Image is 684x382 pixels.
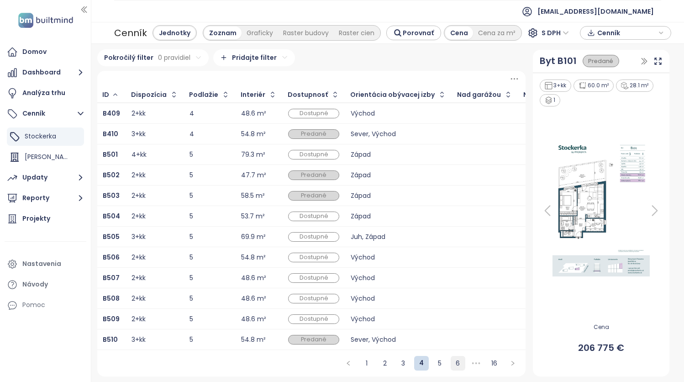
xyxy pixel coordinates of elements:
div: Nad garážou [457,92,501,98]
div: Dostupné [288,150,339,159]
b: B501 [103,150,118,159]
b: B409 [103,109,120,118]
div: Predané [583,55,619,67]
div: 53.7 m² [241,213,265,219]
span: S DPH [542,26,569,40]
div: 54.8 m² [241,131,266,137]
b: B505 [103,232,120,241]
div: Pomoc [22,299,45,311]
div: Projekty [22,213,50,224]
div: 2+kk [132,296,146,302]
div: Nad maloobchodným priestorom [523,92,637,98]
li: 16 [487,356,502,371]
div: Pridajte filter [213,49,295,66]
div: Sever, Východ [351,337,446,343]
a: 5 [433,356,447,370]
div: Dispozícia [131,92,167,98]
div: Východ [351,275,446,281]
div: Domov [22,46,47,58]
b: B410 [103,129,118,138]
div: 48.6 m² [241,111,266,117]
div: Dostupné [288,212,339,221]
div: 2+kk [132,172,146,178]
div: 1 [540,94,561,106]
div: Orientácia obývacej izby [350,92,435,98]
div: 2+kk [132,193,146,199]
button: Cenník [5,105,86,123]
div: 2+kk [132,255,146,260]
div: Dostupné [288,109,339,118]
div: 48.6 m² [241,316,266,322]
li: Nasledujúca strana [505,356,520,371]
div: Dostupné [288,253,339,262]
div: 48.6 m² [241,296,266,302]
a: Návody [5,276,86,294]
span: Porovnať [403,28,434,38]
li: 1 [359,356,374,371]
div: Zoznam [204,27,242,39]
div: 4 [189,111,230,117]
span: 206 775 € [538,341,664,355]
div: 3+kk [132,131,146,137]
a: Domov [5,43,86,61]
button: Reporty [5,189,86,207]
button: right [505,356,520,371]
div: Cena za m² [473,27,521,39]
div: 5 [189,234,230,240]
div: Predané [288,191,339,201]
div: Východ [351,255,446,260]
div: Západ [351,193,446,199]
div: Podlažie [189,92,218,98]
div: 2+kk [132,213,146,219]
a: B409 [103,111,120,117]
div: Predané [288,335,339,345]
a: 6 [451,356,465,370]
div: Východ [351,296,446,302]
a: 1 [360,356,374,370]
div: Návody [22,279,48,290]
div: Interiér [241,92,265,98]
a: 4 [414,356,429,370]
b: B504 [103,212,120,221]
div: 5 [189,275,230,281]
div: 3+kk [540,80,572,92]
a: 3 [396,356,410,370]
div: Východ [351,111,446,117]
div: 69.9 m² [241,234,266,240]
div: 2+kk [132,111,146,117]
a: B501 [103,152,118,158]
div: 5 [189,193,230,199]
b: B507 [103,273,120,282]
div: 2+kk [132,275,146,281]
a: B509 [103,316,120,322]
div: Updaty [22,172,47,183]
span: right [510,361,516,366]
div: Západ [351,172,446,178]
a: 16 [488,356,501,370]
a: B510 [103,337,118,343]
span: ••• [469,356,484,371]
div: Raster cien [334,27,379,39]
div: Byt B101 [540,54,577,68]
div: 5 [189,316,230,322]
b: B510 [103,335,118,344]
div: Raster budovy [278,27,334,39]
div: Predané [288,129,339,139]
span: left [346,361,351,366]
button: Porovnať [386,26,441,40]
div: 2+kk [132,316,146,322]
div: Dostupnosť [288,92,328,98]
div: 58.5 m² [241,193,265,199]
div: 5 [189,296,230,302]
div: Západ [351,213,446,219]
button: left [341,356,356,371]
a: 2 [378,356,392,370]
button: Dashboard [5,64,86,82]
a: Projekty [5,210,86,228]
li: Nasledujúcich 5 strán [469,356,484,371]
